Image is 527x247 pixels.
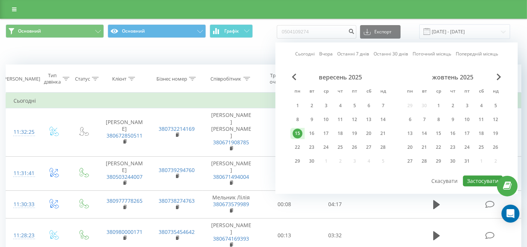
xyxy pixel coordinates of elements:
div: чт 25 вер 2025 р. [333,142,347,153]
div: 12 [491,115,500,124]
div: вт 14 жовт 2025 р. [417,128,431,139]
abbr: понеділок [404,86,416,97]
div: 23 [448,142,458,152]
div: чт 2 жовт 2025 р. [446,100,460,111]
input: Пошук за номером [277,25,356,39]
div: 12 [350,115,359,124]
div: пт 26 вер 2025 р. [347,142,362,153]
div: 29 [293,156,302,166]
button: Експорт [360,25,401,39]
div: сб 27 вер 2025 р. [362,142,376,153]
a: 380980000171 [107,228,143,235]
div: 3 [462,101,472,111]
div: 15 [434,129,443,138]
button: Графік [210,24,253,38]
td: Сьогодні [6,93,521,108]
div: 11:32:25 [14,125,30,139]
div: 3 [321,101,331,111]
abbr: п’ятниця [461,86,473,97]
div: вт 21 жовт 2025 р. [417,142,431,153]
div: Тривалість очікування [266,72,299,85]
div: вт 2 вер 2025 р. [305,100,319,111]
abbr: вівторок [419,86,430,97]
td: [PERSON_NAME] [203,156,259,191]
abbr: неділя [490,86,501,97]
div: 25 [335,142,345,152]
td: [PERSON_NAME] [98,156,150,191]
div: Клієнт [112,76,126,82]
div: 11 [335,115,345,124]
div: 21 [378,129,388,138]
td: Мельник Лілія [203,191,259,219]
div: сб 18 жовт 2025 р. [474,128,488,139]
div: нд 7 вер 2025 р. [376,100,390,111]
div: сб 25 жовт 2025 р. [474,142,488,153]
div: пн 22 вер 2025 р. [290,142,305,153]
div: пт 5 вер 2025 р. [347,100,362,111]
div: 11 [476,115,486,124]
a: Останні 7 днів [337,51,369,58]
div: Open Intercom Messenger [501,205,519,223]
abbr: четвер [447,86,458,97]
a: 380673579989 [213,201,249,208]
a: 380732214169 [159,125,195,132]
div: пн 1 вер 2025 р. [290,100,305,111]
div: сб 4 жовт 2025 р. [474,100,488,111]
a: 380671494004 [213,173,249,180]
div: 22 [293,142,302,152]
abbr: субота [363,86,374,97]
div: вт 7 жовт 2025 р. [417,114,431,125]
abbr: середа [433,86,444,97]
div: 8 [293,115,302,124]
span: Графік [224,28,239,34]
div: нд 12 жовт 2025 р. [488,114,503,125]
td: 00:08 [259,191,309,219]
div: Бізнес номер [156,76,187,82]
div: вт 28 жовт 2025 р. [417,156,431,167]
a: Сьогодні [295,51,315,58]
abbr: четвер [335,86,346,97]
div: ср 24 вер 2025 р. [319,142,333,153]
td: [PERSON_NAME] [98,108,150,156]
div: пн 13 жовт 2025 р. [403,128,417,139]
div: чт 9 жовт 2025 р. [446,114,460,125]
div: 7 [419,115,429,124]
div: чт 11 вер 2025 р. [333,114,347,125]
td: [PERSON_NAME] [PERSON_NAME] [203,108,259,156]
div: 26 [350,142,359,152]
div: пт 17 жовт 2025 р. [460,128,474,139]
div: 31 [462,156,472,166]
abbr: субота [476,86,487,97]
div: 19 [491,129,500,138]
div: нд 14 вер 2025 р. [376,114,390,125]
div: Тип дзвінка [44,72,61,85]
div: 20 [405,142,415,152]
td: 00:11 [259,156,309,191]
div: 29 [434,156,443,166]
div: вересень 2025 [290,73,390,81]
div: 11:28:23 [14,228,30,243]
abbr: вівторок [306,86,317,97]
a: Поточний місяць [413,51,451,58]
div: 23 [307,142,317,152]
span: Next Month [497,73,501,80]
div: 18 [335,129,345,138]
div: 28 [378,142,388,152]
div: ср 8 жовт 2025 р. [431,114,446,125]
a: 380671908785 [213,139,249,146]
span: Previous Month [292,73,296,80]
div: 24 [462,142,472,152]
abbr: середа [320,86,332,97]
a: 380672850511 [107,132,143,139]
div: пн 27 жовт 2025 р. [403,156,417,167]
div: 27 [405,156,415,166]
div: пн 29 вер 2025 р. [290,156,305,167]
div: Співробітник [211,76,242,82]
a: Останні 30 днів [374,51,408,58]
a: Попередній місяць [456,51,498,58]
div: вт 30 вер 2025 р. [305,156,319,167]
abbr: п’ятниця [349,86,360,97]
div: 1 [293,101,302,111]
div: пт 31 жовт 2025 р. [460,156,474,167]
div: ср 22 жовт 2025 р. [431,142,446,153]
